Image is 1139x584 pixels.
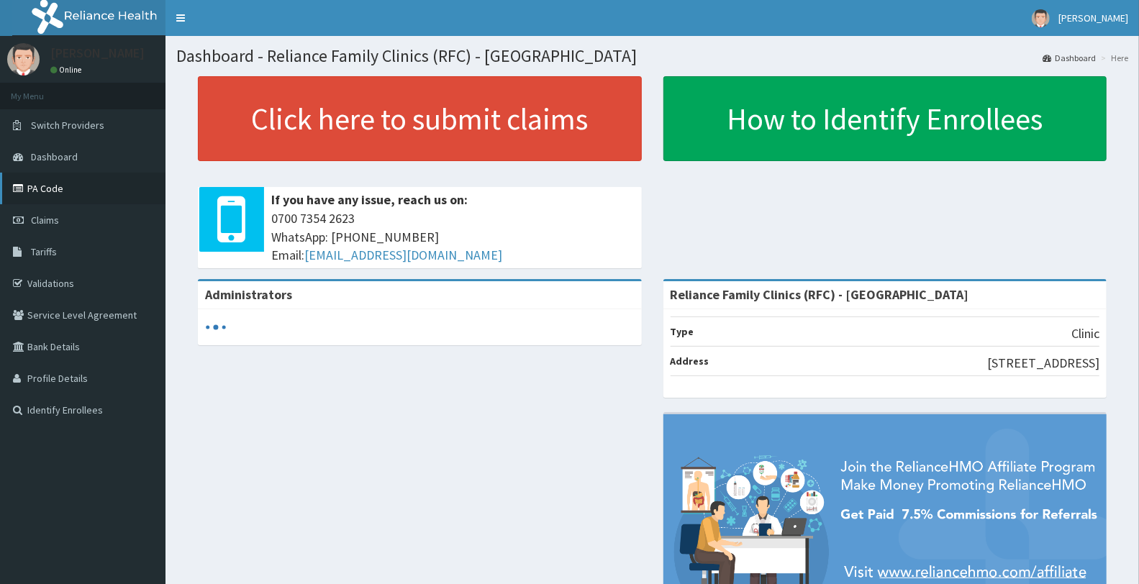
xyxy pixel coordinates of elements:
span: Claims [31,214,59,227]
span: Switch Providers [31,119,104,132]
p: [PERSON_NAME] [50,47,145,60]
p: [STREET_ADDRESS] [987,354,1099,373]
span: Tariffs [31,245,57,258]
p: Clinic [1071,324,1099,343]
a: Online [50,65,85,75]
span: Dashboard [31,150,78,163]
a: How to Identify Enrollees [663,76,1107,161]
strong: Reliance Family Clinics (RFC) - [GEOGRAPHIC_DATA] [671,286,969,303]
li: Here [1097,52,1128,64]
svg: audio-loading [205,316,227,338]
a: Click here to submit claims [198,76,642,161]
b: If you have any issue, reach us on: [271,191,468,208]
b: Type [671,325,694,338]
h1: Dashboard - Reliance Family Clinics (RFC) - [GEOGRAPHIC_DATA] [176,47,1128,65]
a: Dashboard [1043,52,1096,64]
span: [PERSON_NAME] [1058,12,1128,24]
b: Address [671,355,709,368]
img: User Image [7,43,40,76]
a: [EMAIL_ADDRESS][DOMAIN_NAME] [304,247,502,263]
span: 0700 7354 2623 WhatsApp: [PHONE_NUMBER] Email: [271,209,635,265]
b: Administrators [205,286,292,303]
img: User Image [1032,9,1050,27]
